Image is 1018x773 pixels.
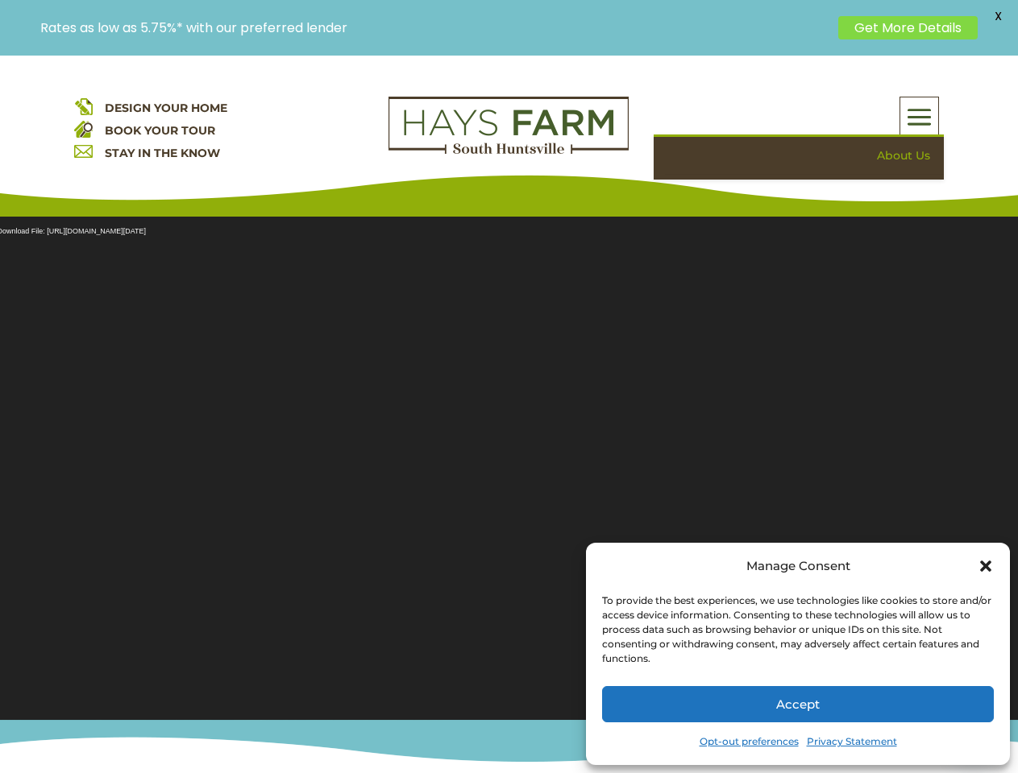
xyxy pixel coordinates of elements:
img: design your home [74,97,93,115]
p: Rates as low as 5.75%* with our preferred lender [40,20,830,35]
a: hays farm homes huntsville development [389,143,629,158]
a: BOOK YOUR TOUR [105,123,215,138]
div: To provide the best experiences, we use technologies like cookies to store and/or access device i... [602,593,992,666]
a: Get More Details [838,16,978,39]
img: book your home tour [74,119,93,138]
a: Privacy Statement [807,730,897,753]
a: Quick Move-in Homes [665,175,944,213]
a: DESIGN YOUR HOME [105,101,227,115]
a: About Us [665,137,944,175]
div: Close dialog [978,558,994,574]
button: Accept [602,686,994,722]
a: STAY IN THE KNOW [105,146,220,160]
span: X [986,4,1010,28]
a: Opt-out preferences [700,730,799,753]
img: Logo [389,97,629,155]
div: Manage Consent [746,555,850,577]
